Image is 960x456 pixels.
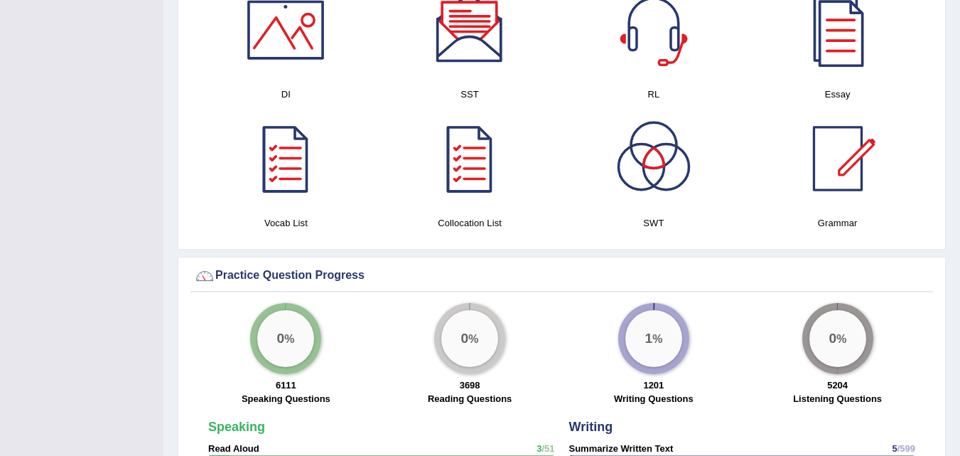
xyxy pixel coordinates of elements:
strong: 5204 [827,380,848,391]
big: 0 [277,331,285,346]
h4: Collocation List [385,216,555,230]
h4: SST [385,87,555,102]
div: % [809,310,866,367]
h4: Vocab List [201,216,371,230]
div: Practice Question Progress [194,265,929,287]
label: Reading Questions [428,392,512,405]
h4: RL [569,87,739,102]
big: 0 [829,331,836,346]
strong: Summarize Written Text [569,443,674,454]
h4: SWT [569,216,739,230]
span: 5 [892,443,897,454]
h4: Grammar [753,216,922,230]
strong: 6111 [276,380,296,391]
span: /599 [897,443,915,454]
strong: 3698 [460,380,480,391]
div: % [257,310,314,367]
span: 3 [536,443,541,454]
label: Listening Questions [793,392,882,405]
span: /51 [541,443,554,454]
h4: DI [201,87,371,102]
strong: Speaking [208,420,265,434]
strong: Read Aloud [208,443,259,454]
label: Writing Questions [614,392,694,405]
label: Speaking Questions [242,392,330,405]
big: 1 [645,331,652,346]
strong: Writing [569,420,613,434]
div: % [625,310,682,367]
strong: 1201 [643,380,664,391]
h4: Essay [753,87,922,102]
big: 0 [461,331,469,346]
div: % [441,310,498,367]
